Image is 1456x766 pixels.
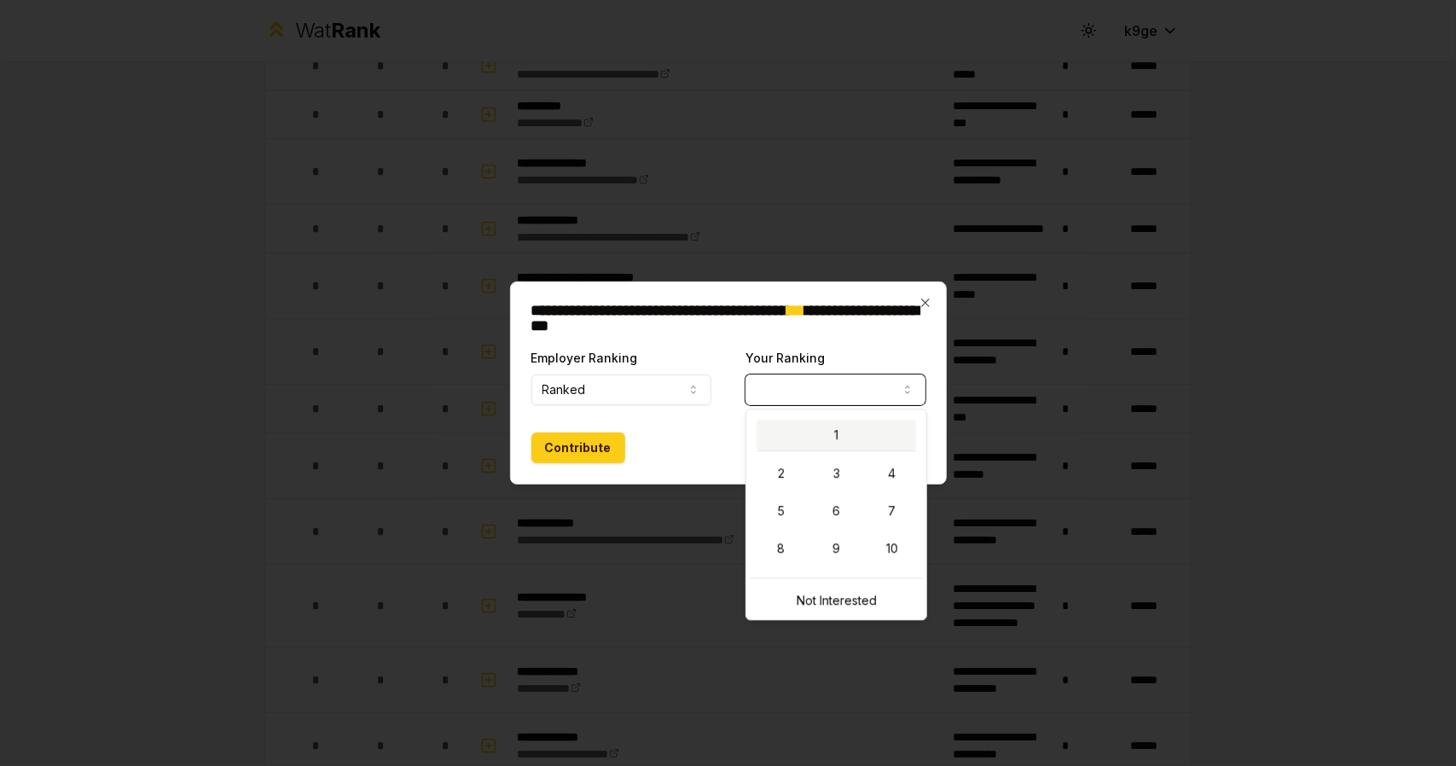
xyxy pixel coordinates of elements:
span: 5 [778,502,785,519]
span: 10 [886,540,898,557]
span: 9 [832,540,840,557]
label: Employer Ranking [531,351,638,365]
span: 7 [888,502,896,519]
span: 2 [778,465,785,482]
span: 6 [832,502,840,519]
span: 3 [833,465,840,482]
button: Contribute [531,432,625,463]
span: Not Interested [797,592,877,609]
span: 4 [888,465,896,482]
span: 1 [834,427,838,444]
span: 8 [777,540,785,557]
label: Your Ranking [745,351,825,365]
